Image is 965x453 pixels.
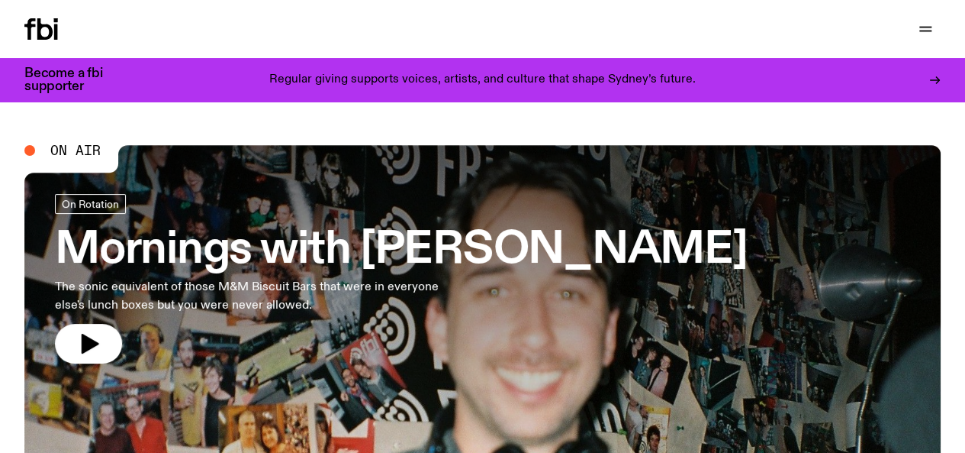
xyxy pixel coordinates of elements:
span: On Air [50,144,101,157]
span: On Rotation [62,199,119,210]
p: The sonic equivalent of those M&M Biscuit Bars that were in everyone else's lunch boxes but you w... [55,278,446,315]
h3: Become a fbi supporter [24,67,122,93]
a: Mornings with [PERSON_NAME]The sonic equivalent of those M&M Biscuit Bars that were in everyone e... [55,194,748,364]
a: On Rotation [55,194,126,214]
h3: Mornings with [PERSON_NAME] [55,229,748,272]
p: Regular giving supports voices, artists, and culture that shape Sydney’s future. [269,73,696,87]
